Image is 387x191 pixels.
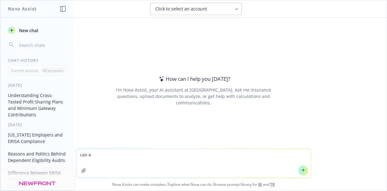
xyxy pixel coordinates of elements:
div: How can I help you [DATE]? [157,75,230,83]
a: BI [258,182,262,187]
div: [DATE] [1,122,74,127]
div: Chat History [1,58,74,63]
textarea: can e [76,149,311,178]
span: Click to select an account [155,6,207,12]
input: Search chats [18,41,66,49]
button: New chat [6,25,69,36]
h1: Nova Assist [8,6,37,12]
button: Click to select an account [150,3,242,15]
p: Current account [11,68,39,73]
span: Nova Assist can make mistakes. Explore what Nova can do: Browse prompt library for and [3,178,384,191]
button: Understanding Cross-Tested Profit Sharing Plans and Minimum Gateway Contributions [6,90,69,120]
p: All accounts [43,68,63,73]
button: [US_STATE] Employers and ERISA Compliance [6,130,69,146]
button: Reasons and Politics Behind Dependent Eligibility Audits [6,149,69,165]
a: TR [270,182,275,187]
span: New chat [18,27,39,34]
div: I'm Nova Assist, your AI assistant at [GEOGRAPHIC_DATA]. Ask me insurance questions, upload docum... [107,87,279,106]
button: Difference Between ERISA Fiduciary and E&O Insurance [6,168,69,191]
div: [DATE] [1,83,74,88]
